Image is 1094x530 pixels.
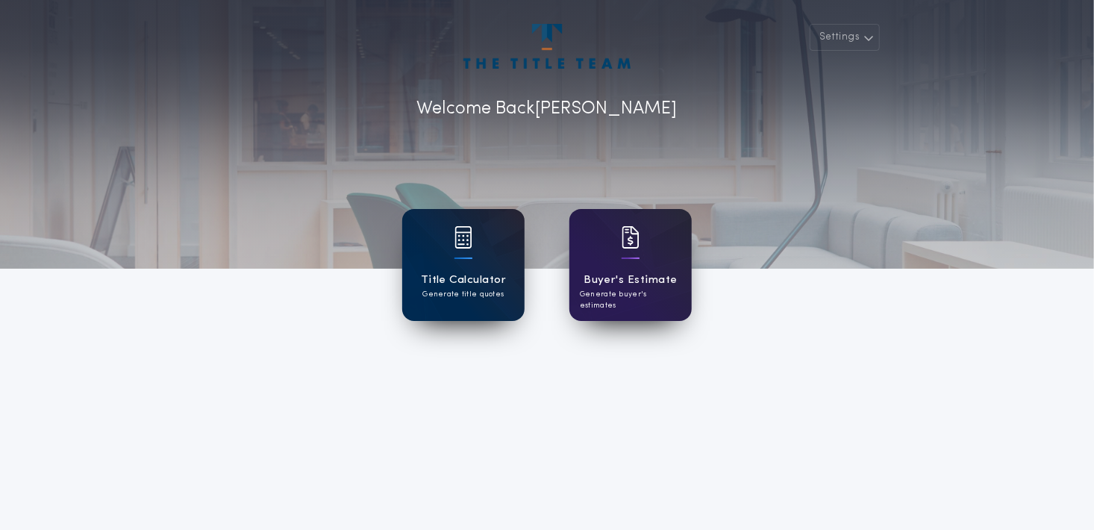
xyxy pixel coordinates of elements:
[417,96,678,122] p: Welcome Back [PERSON_NAME]
[622,226,640,249] img: card icon
[421,272,506,289] h1: Title Calculator
[463,24,631,69] img: account-logo
[580,289,681,311] p: Generate buyer's estimates
[402,209,525,321] a: card iconTitle CalculatorGenerate title quotes
[569,209,692,321] a: card iconBuyer's EstimateGenerate buyer's estimates
[454,226,472,249] img: card icon
[422,289,504,300] p: Generate title quotes
[584,272,677,289] h1: Buyer's Estimate
[810,24,880,51] button: Settings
